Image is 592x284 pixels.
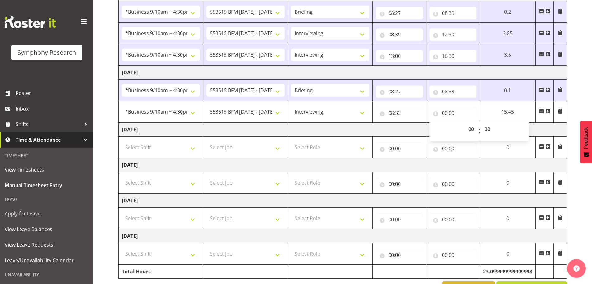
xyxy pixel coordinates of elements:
[480,265,536,279] td: 23.099999999999998
[480,172,536,194] td: 0
[5,225,89,234] span: View Leave Balances
[2,149,92,162] div: Timesheet
[480,23,536,44] td: 3.85
[119,158,567,172] td: [DATE]
[2,268,92,281] div: Unavailability
[376,178,423,190] input: Click to select...
[480,243,536,265] td: 0
[5,209,89,218] span: Apply for Leave
[429,7,476,19] input: Click to select...
[2,221,92,237] a: View Leave Balances
[2,237,92,253] a: View Leave Requests
[376,142,423,155] input: Click to select...
[5,165,89,174] span: View Timesheets
[5,181,89,190] span: Manual Timesheet Entry
[429,107,476,119] input: Click to select...
[376,7,423,19] input: Click to select...
[376,28,423,41] input: Click to select...
[5,16,56,28] img: Rosterit website logo
[480,137,536,158] td: 0
[376,50,423,62] input: Click to select...
[119,229,567,243] td: [DATE]
[478,123,481,139] span: :
[2,193,92,206] div: Leave
[573,265,580,272] img: help-xxl-2.png
[429,50,476,62] input: Click to select...
[119,265,203,279] td: Total Hours
[429,28,476,41] input: Click to select...
[480,44,536,66] td: 3.5
[580,121,592,163] button: Feedback - Show survey
[16,120,81,129] span: Shifts
[16,88,90,98] span: Roster
[5,240,89,249] span: View Leave Requests
[376,213,423,226] input: Click to select...
[480,80,536,101] td: 0.1
[16,104,90,113] span: Inbox
[2,162,92,177] a: View Timesheets
[480,1,536,23] td: 0.2
[17,48,76,57] div: Symphony Research
[376,85,423,98] input: Click to select...
[2,177,92,193] a: Manual Timesheet Entry
[2,253,92,268] a: Leave/Unavailability Calendar
[376,107,423,119] input: Click to select...
[429,249,476,261] input: Click to select...
[119,194,567,208] td: [DATE]
[429,85,476,98] input: Click to select...
[583,127,589,149] span: Feedback
[16,135,81,144] span: Time & Attendance
[376,249,423,261] input: Click to select...
[119,123,567,137] td: [DATE]
[480,101,536,123] td: 15.45
[429,142,476,155] input: Click to select...
[5,256,89,265] span: Leave/Unavailability Calendar
[119,66,567,80] td: [DATE]
[2,206,92,221] a: Apply for Leave
[429,213,476,226] input: Click to select...
[429,178,476,190] input: Click to select...
[480,208,536,229] td: 0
